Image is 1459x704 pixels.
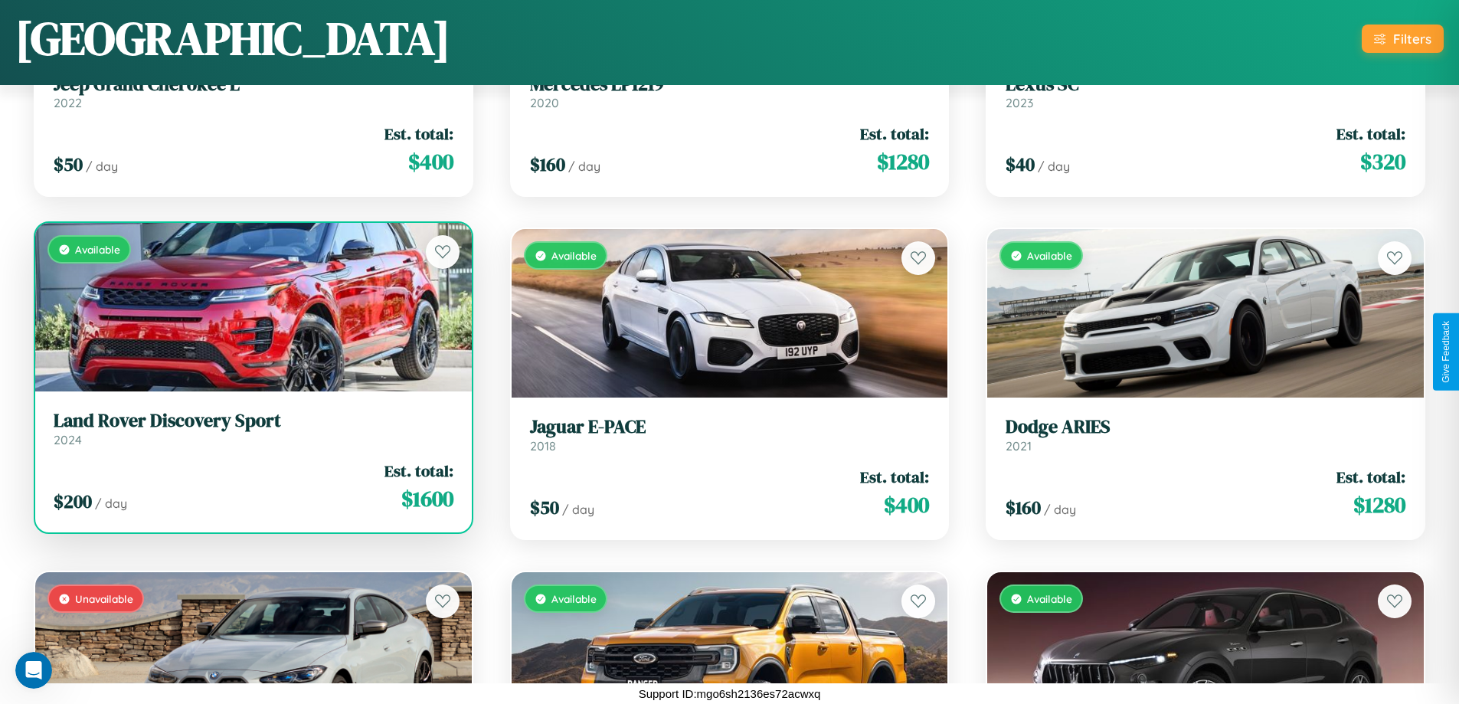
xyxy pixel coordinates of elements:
a: Jeep Grand Cherokee L2022 [54,74,453,111]
span: Available [551,249,597,262]
span: $ 40 [1006,152,1035,177]
span: $ 50 [530,495,559,520]
span: $ 400 [408,146,453,177]
span: Available [1027,249,1072,262]
button: Filters [1362,25,1444,53]
span: 2022 [54,95,82,110]
div: Filters [1393,31,1431,47]
div: Give Feedback [1441,321,1451,383]
span: $ 400 [884,490,929,520]
h1: [GEOGRAPHIC_DATA] [15,7,450,70]
span: $ 1600 [401,483,453,514]
span: 2018 [530,438,556,454]
a: Land Rover Discovery Sport2024 [54,410,453,447]
span: / day [1044,502,1076,517]
span: $ 160 [530,152,565,177]
span: 2020 [530,95,559,110]
span: Est. total: [860,123,929,145]
span: 2024 [54,432,82,447]
span: 2023 [1006,95,1033,110]
h3: Jaguar E-PACE [530,416,930,438]
a: Lexus SC2023 [1006,74,1405,111]
span: / day [568,159,600,174]
span: Est. total: [860,466,929,488]
span: $ 1280 [1353,490,1405,520]
h3: Dodge ARIES [1006,416,1405,438]
span: $ 50 [54,152,83,177]
span: 2021 [1006,438,1032,454]
a: Mercedes LP12192020 [530,74,930,111]
span: Est. total: [1336,466,1405,488]
a: Dodge ARIES2021 [1006,416,1405,454]
a: Jaguar E-PACE2018 [530,416,930,454]
span: Available [1027,592,1072,605]
span: Available [75,243,120,256]
span: Unavailable [75,592,133,605]
span: Est. total: [384,123,453,145]
span: / day [1038,159,1070,174]
span: Est. total: [1336,123,1405,145]
span: / day [562,502,594,517]
p: Support ID: mgo6sh2136es72acwxq [639,683,821,704]
span: $ 200 [54,489,92,514]
h3: Land Rover Discovery Sport [54,410,453,432]
span: $ 1280 [877,146,929,177]
span: Available [551,592,597,605]
span: $ 320 [1360,146,1405,177]
span: / day [86,159,118,174]
iframe: Intercom live chat [15,652,52,689]
span: Est. total: [384,460,453,482]
span: / day [95,496,127,511]
span: $ 160 [1006,495,1041,520]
